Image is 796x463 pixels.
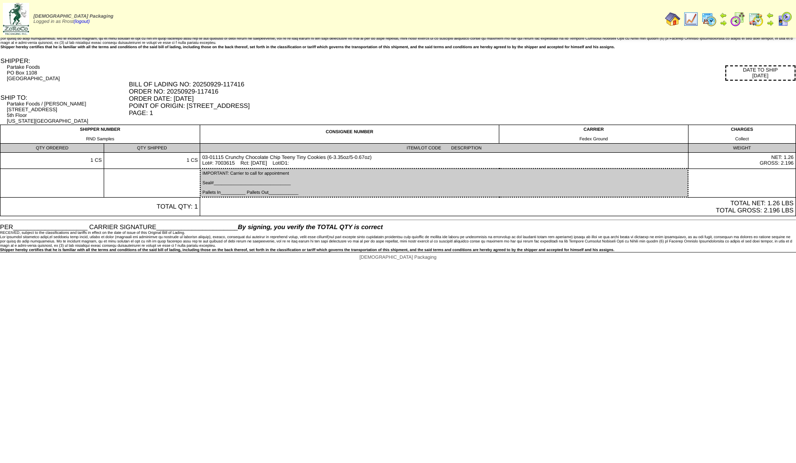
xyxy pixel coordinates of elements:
[701,11,717,27] img: calendarprod.gif
[200,197,796,216] td: TOTAL NET: 1.26 LBS TOTAL GROSS: 2.196 LBS
[2,137,198,141] div: RND Samples
[104,153,200,169] td: 1 CS
[777,11,792,27] img: calendarcustomer.gif
[688,153,796,169] td: NET: 1.26 GROSS: 2.196
[200,153,688,169] td: 03-01115 Crunchy Chocolate Chip Teeny Tiny Cookies (6-3.35oz/5-0.67oz) Lot#: 7003615 Rct: [DATE] ...
[74,19,90,24] a: (logout)
[730,11,745,27] img: calendarblend.gif
[238,223,383,231] span: By signing, you verify the TOTAL QTY is correct
[0,153,104,169] td: 1 CS
[748,11,764,27] img: calendarinout.gif
[499,125,688,144] td: CARRIER
[688,144,796,153] td: WEIGHT
[129,81,796,116] div: BILL OF LADING NO: 20250929-117416 ORDER NO: 20250929-117416 ORDER DATE: [DATE] POINT OF ORIGIN: ...
[720,19,727,27] img: arrowright.gif
[766,11,774,19] img: arrowleft.gif
[0,45,796,49] div: Shipper hereby certifies that he is familiar with all the terms and conditions of the said bill o...
[0,57,128,64] div: SHIPPER:
[104,144,200,153] td: QTY SHIPPED
[720,11,727,19] img: arrowleft.gif
[688,125,796,144] td: CHARGES
[33,14,113,19] span: [DEMOGRAPHIC_DATA] Packaging
[0,144,104,153] td: QTY ORDERED
[200,144,688,153] td: ITEM/LOT CODE DESCRIPTION
[725,65,796,81] div: DATE TO SHIP [DATE]
[501,137,686,141] div: Fedex Ground
[766,19,774,27] img: arrowright.gif
[33,14,113,24] span: Logged in as Rrost
[690,137,794,141] div: Collect
[200,125,499,144] td: CONSIGNEE NUMBER
[0,197,200,216] td: TOTAL QTY: 1
[665,11,680,27] img: home.gif
[7,101,128,124] div: Partake Foods / [PERSON_NAME] [STREET_ADDRESS] 5th Floor [US_STATE][GEOGRAPHIC_DATA]
[3,3,29,35] img: zoroco-logo-small.webp
[7,64,128,82] div: Partake Foods PO Box 1108 [GEOGRAPHIC_DATA]
[359,255,436,260] span: [DEMOGRAPHIC_DATA] Packaging
[200,168,688,197] td: IMPORTANT: Carrier to call for appointment Seal#_______________________________ Pallets In_______...
[0,125,200,144] td: SHIPPER NUMBER
[683,11,699,27] img: line_graph.gif
[0,94,128,101] div: SHIP TO:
